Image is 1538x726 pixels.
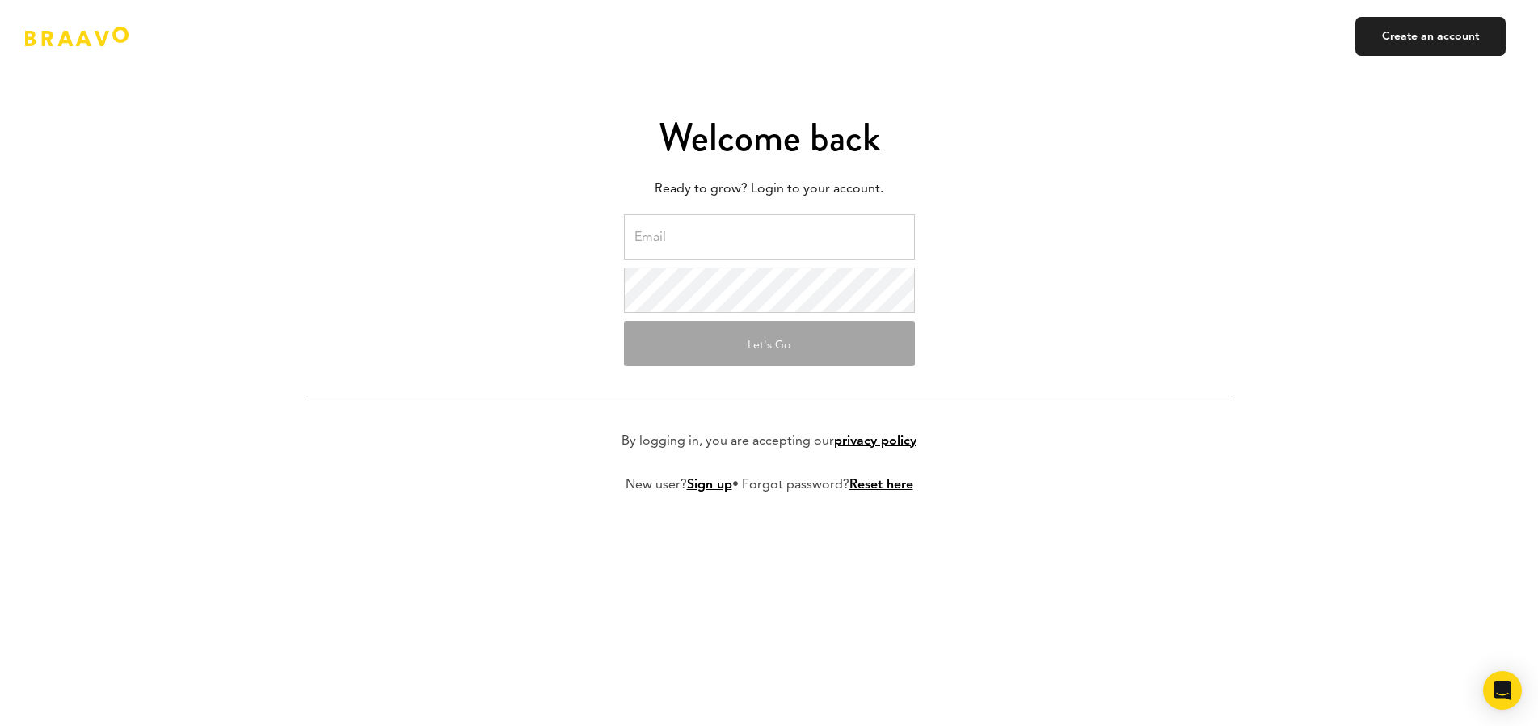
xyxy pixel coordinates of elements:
[626,475,913,495] p: New user? • Forgot password?
[834,435,916,448] a: privacy policy
[624,321,915,366] button: Let's Go
[1355,17,1506,56] a: Create an account
[622,432,916,451] p: By logging in, you are accepting our
[659,110,880,165] span: Welcome back
[305,177,1234,201] p: Ready to grow? Login to your account.
[1483,671,1522,710] div: Open Intercom Messenger
[849,479,913,492] a: Reset here
[687,479,732,492] a: Sign up
[624,214,915,260] input: Email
